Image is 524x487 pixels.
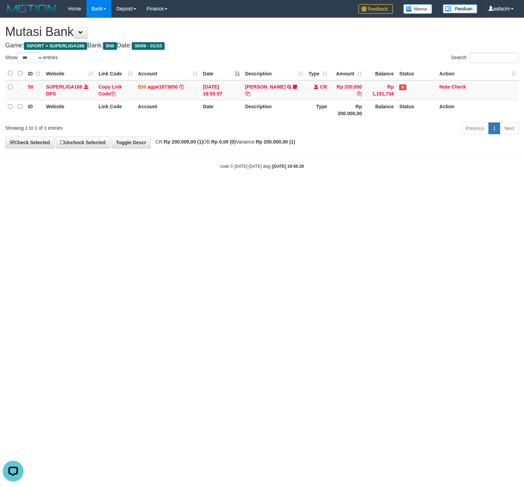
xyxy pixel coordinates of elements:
th: ID: activate to sort column ascending [25,67,43,80]
span: BNI [103,42,117,50]
a: Uncheck Selected [56,137,110,148]
th: Balance [365,100,396,120]
td: Rp 1,191,734 [365,80,396,100]
td: DPS [43,80,96,100]
img: MOTION_logo.png [5,3,58,14]
select: Showentries [17,53,43,63]
th: Type [306,100,330,120]
th: Status [396,67,436,80]
strong: Rp 200.000,00 (1) [164,139,203,145]
span: 30/09 - 01/10 [132,42,165,50]
img: Button%20Memo.svg [403,4,432,14]
th: Amount: activate to sort column ascending [330,67,365,80]
a: [PERSON_NAME] [245,84,286,90]
th: Account: activate to sort column ascending [135,67,200,80]
small: code © [DATE]-[DATE] dwg | [220,164,304,169]
h1: Mutasi Bank [5,25,519,39]
th: Description: activate to sort column ascending [242,67,306,80]
th: Link Code: activate to sort column ascending [96,67,135,80]
a: Next [500,122,519,134]
th: Account [135,100,200,120]
span: CR [320,84,327,90]
th: Balance [365,67,396,80]
img: panduan.png [443,4,477,13]
th: Action: activate to sort column ascending [436,67,519,80]
a: Note [439,84,450,90]
label: Show entries [5,53,58,63]
strong: Rp 0,00 (0) [211,139,236,145]
img: Feedback.jpg [358,4,393,14]
a: Copy YUNDRA PURNADI ZAM to clipboard [245,91,250,97]
strong: Rp 200.000,00 (1) [256,139,295,145]
h4: Game: Bank: Date: [5,42,519,49]
th: ID [25,100,43,120]
th: Date: activate to sort column descending [200,67,242,80]
th: Website: activate to sort column ascending [43,67,96,80]
td: [DATE] 19:55:57 [200,80,242,100]
th: Type: activate to sort column ascending [306,67,330,80]
a: Check [451,84,466,90]
span: CR: DB: Variance: [152,139,295,145]
label: Search: [451,53,519,63]
a: SUPERLIGA168 [46,84,82,90]
span: BNI [138,84,146,90]
a: agpe1673850 [148,84,178,90]
th: Status [396,100,436,120]
th: Date [200,100,242,120]
a: Previous [461,122,489,134]
th: Description [242,100,306,120]
span: ISPORT > SUPERLIGA168 [24,42,87,50]
td: Rp 200,000 [330,80,365,100]
a: Check Selected [5,137,55,148]
a: 1 [488,122,500,134]
th: Website [43,100,96,120]
th: Action [436,100,519,120]
th: Rp 200.000,00 [330,100,365,120]
button: Open LiveChat chat widget [3,3,24,24]
span: 50 [28,84,34,90]
div: Showing 1 to 1 of 1 entries [5,122,213,131]
a: Copy Rp 200,000 to clipboard [357,91,362,97]
th: Link Code [96,100,135,120]
a: Copy Link Code [99,84,122,97]
span: Has Note [399,84,406,90]
strong: [DATE] 19:56:28 [273,164,304,169]
input: Search: [470,53,519,63]
a: Copy agpe1673850 to clipboard [179,84,184,90]
a: Toggle Descr [111,137,151,148]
